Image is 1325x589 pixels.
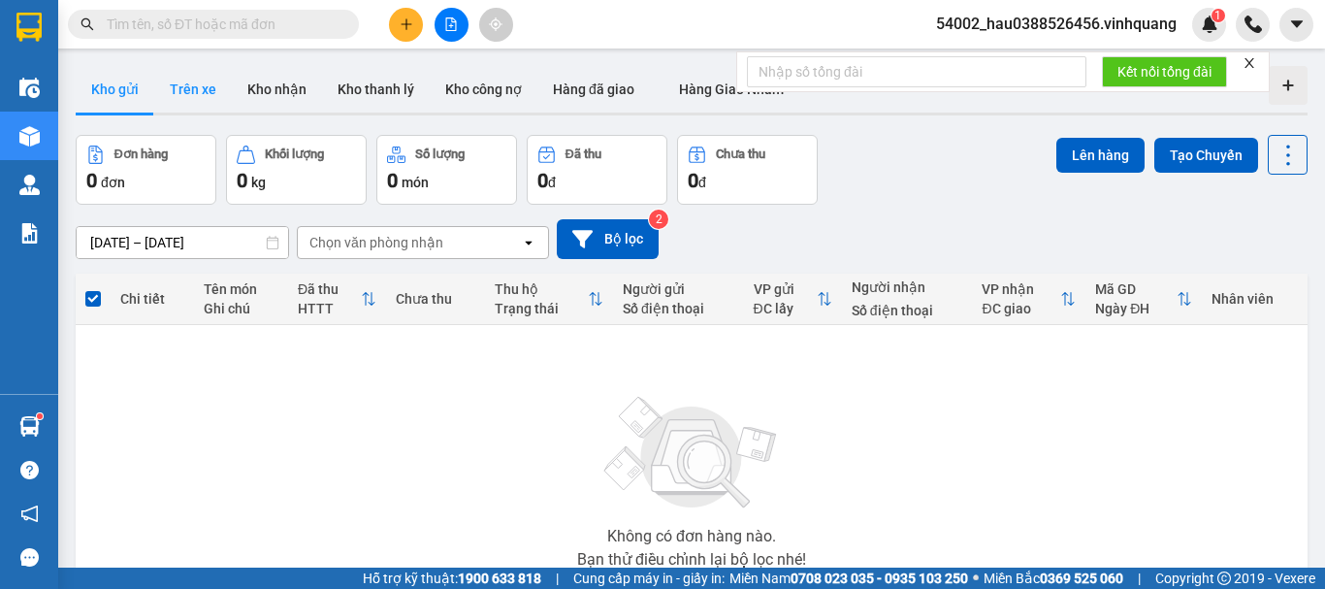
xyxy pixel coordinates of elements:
[556,568,559,589] span: |
[973,574,979,582] span: ⚪️
[747,56,1086,87] input: Nhập số tổng đài
[698,175,706,190] span: đ
[537,169,548,192] span: 0
[322,66,430,113] button: Kho thanh lý
[402,175,429,190] span: món
[114,147,168,161] div: Đơn hàng
[595,385,789,521] img: svg+xml;base64,PHN2ZyBjbGFzcz0ibGlzdC1wbHVnX19zdmciIHhtbG5zPSJodHRwOi8vd3d3LnczLm9yZy8yMDAwL3N2Zy...
[754,301,817,316] div: ĐC lấy
[37,413,43,419] sup: 1
[921,12,1192,36] span: 54002_hau0388526456.vinhquang
[288,274,386,325] th: Toggle SortBy
[677,135,818,205] button: Chưa thu0đ
[20,505,39,523] span: notification
[623,281,734,297] div: Người gửi
[309,233,443,252] div: Chọn văn phòng nhận
[16,13,42,42] img: logo-vxr
[754,281,817,297] div: VP gửi
[495,301,588,316] div: Trạng thái
[1269,66,1308,105] div: Tạo kho hàng mới
[537,66,650,113] button: Hàng đã giao
[19,78,40,98] img: warehouse-icon
[19,175,40,195] img: warehouse-icon
[1154,138,1258,173] button: Tạo Chuyến
[679,82,784,97] span: Hàng Giao Nhầm
[251,175,266,190] span: kg
[396,291,474,307] div: Chưa thu
[527,135,667,205] button: Đã thu0đ
[1288,16,1306,33] span: caret-down
[607,529,776,544] div: Không có đơn hàng nào.
[688,169,698,192] span: 0
[232,66,322,113] button: Kho nhận
[577,552,806,568] div: Bạn thử điều chỉnh lại bộ lọc nhé!
[19,416,40,437] img: warehouse-icon
[237,169,247,192] span: 0
[1217,572,1231,585] span: copyright
[972,274,1085,325] th: Toggle SortBy
[415,147,465,161] div: Số lượng
[101,175,125,190] span: đơn
[1095,301,1177,316] div: Ngày ĐH
[363,568,541,589] span: Hỗ trợ kỹ thuật:
[1102,56,1227,87] button: Kết nối tổng đài
[226,135,367,205] button: Khối lượng0kg
[19,223,40,244] img: solution-icon
[623,301,734,316] div: Số điện thoại
[485,274,613,325] th: Toggle SortBy
[791,571,968,586] strong: 0708 023 035 - 0935 103 250
[458,571,541,586] strong: 1900 633 818
[1279,8,1313,42] button: caret-down
[982,301,1060,316] div: ĐC giao
[479,8,513,42] button: aim
[76,135,216,205] button: Đơn hàng0đơn
[1085,274,1202,325] th: Toggle SortBy
[389,8,423,42] button: plus
[204,281,278,297] div: Tên món
[852,303,963,318] div: Số điện thoại
[387,169,398,192] span: 0
[19,126,40,147] img: warehouse-icon
[548,175,556,190] span: đ
[1117,61,1212,82] span: Kết nối tổng đài
[716,147,765,161] div: Chưa thu
[1243,56,1256,70] span: close
[298,281,361,297] div: Đã thu
[120,291,184,307] div: Chi tiết
[649,210,668,229] sup: 2
[435,8,469,42] button: file-add
[107,14,336,35] input: Tìm tên, số ĐT hoặc mã đơn
[744,274,842,325] th: Toggle SortBy
[76,66,154,113] button: Kho gửi
[20,461,39,479] span: question-circle
[86,169,97,192] span: 0
[77,227,288,258] input: Select a date range.
[430,66,537,113] button: Kho công nợ
[1212,9,1225,22] sup: 1
[982,281,1060,297] div: VP nhận
[573,568,725,589] span: Cung cấp máy in - giấy in:
[1244,16,1262,33] img: phone-icon
[1095,281,1177,297] div: Mã GD
[1040,571,1123,586] strong: 0369 525 060
[1201,16,1218,33] img: icon-new-feature
[1212,291,1298,307] div: Nhân viên
[1214,9,1221,22] span: 1
[20,548,39,567] span: message
[852,279,963,295] div: Người nhận
[400,17,413,31] span: plus
[298,301,361,316] div: HTTT
[1138,568,1141,589] span: |
[566,147,601,161] div: Đã thu
[265,147,324,161] div: Khối lượng
[376,135,517,205] button: Số lượng0món
[984,568,1123,589] span: Miền Bắc
[495,281,588,297] div: Thu hộ
[489,17,502,31] span: aim
[204,301,278,316] div: Ghi chú
[81,17,94,31] span: search
[154,66,232,113] button: Trên xe
[729,568,968,589] span: Miền Nam
[557,219,659,259] button: Bộ lọc
[1056,138,1145,173] button: Lên hàng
